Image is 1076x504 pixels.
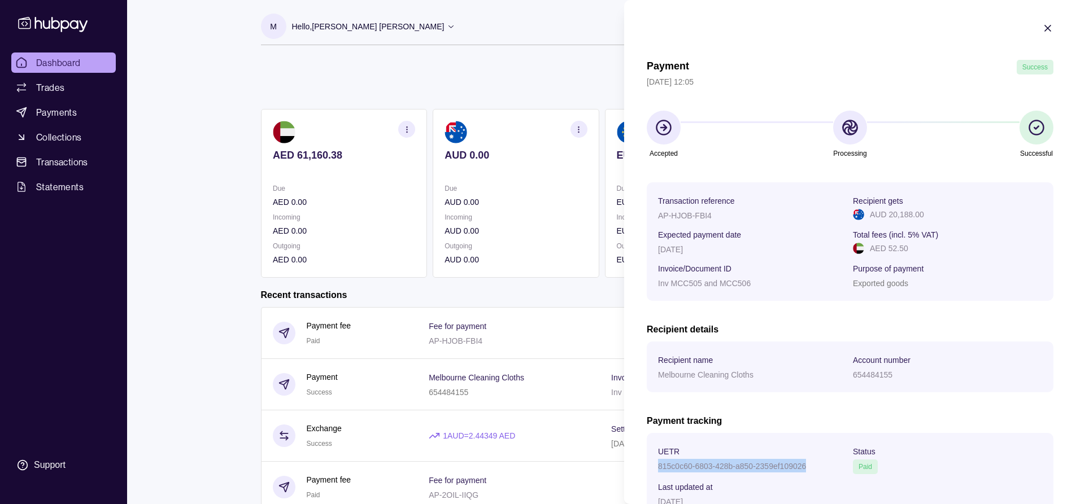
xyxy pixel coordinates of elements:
p: Expected payment date [658,230,741,239]
span: Success [1022,63,1048,71]
p: Inv MCC505 and MCC506 [658,279,751,288]
p: 815c0c60-6803-428b-a850-2359ef109026 [658,462,806,471]
p: Last updated at [658,483,713,492]
p: Melbourne Cleaning Cloths [658,370,753,379]
h2: Recipient details [647,323,1053,336]
span: Paid [859,463,872,471]
p: Exported goods [853,279,908,288]
p: Accepted [650,147,678,160]
p: Purpose of payment [853,264,923,273]
p: Processing [833,147,866,160]
p: Account number [853,356,911,365]
p: UETR [658,447,679,456]
p: Successful [1020,147,1053,160]
img: au [853,209,864,220]
p: Invoice/Document ID [658,264,731,273]
p: Recipient gets [853,196,903,205]
p: AED 52.50 [870,242,908,255]
p: [DATE] 12:05 [647,76,1053,88]
img: ae [853,243,864,254]
p: Recipient name [658,356,713,365]
p: AP-HJOB-FBI4 [658,211,712,220]
p: AUD 20,188.00 [870,208,924,221]
p: Transaction reference [658,196,735,205]
h2: Payment tracking [647,415,1053,427]
p: Total fees (incl. 5% VAT) [853,230,938,239]
p: 654484155 [853,370,892,379]
p: Status [853,447,875,456]
p: [DATE] [658,245,683,254]
h1: Payment [647,60,689,74]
